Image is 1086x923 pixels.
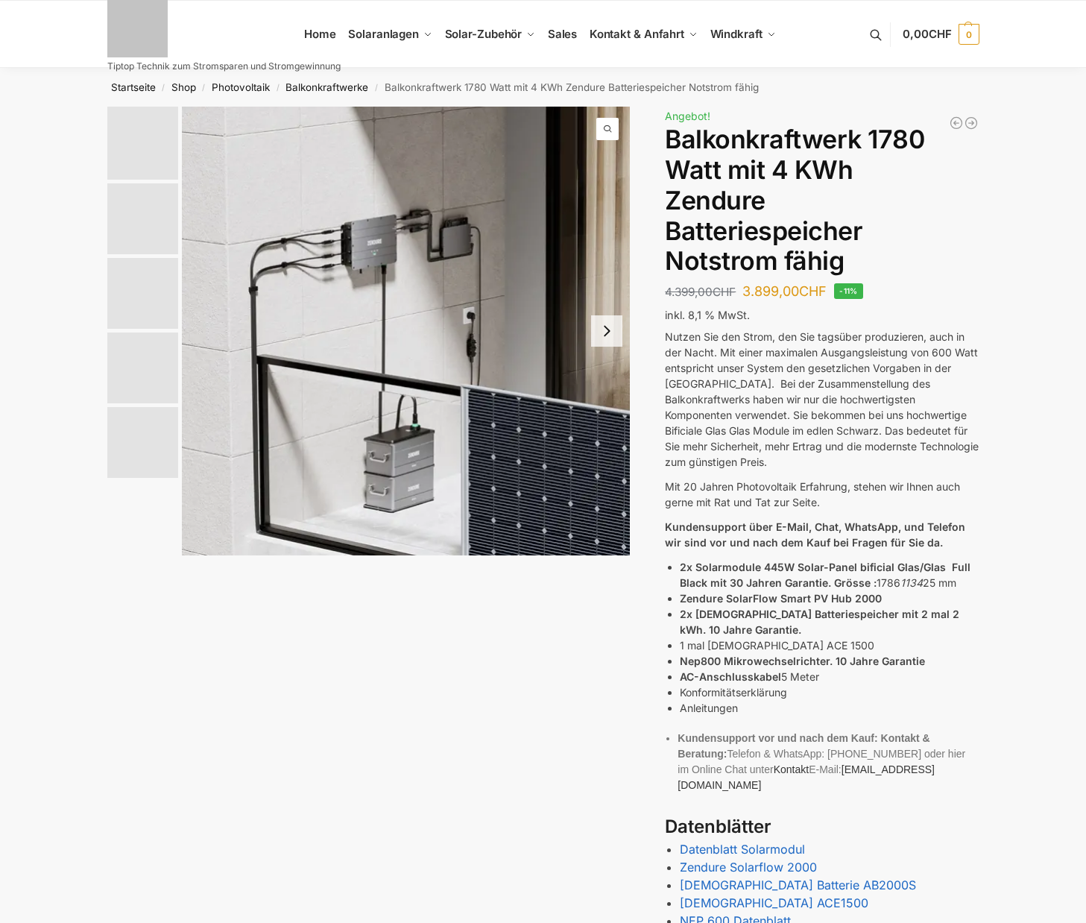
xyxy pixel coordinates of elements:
p: Nutzen Sie den Strom, den Sie tagsüber produzieren, auch in der Nacht. Mit einer maximalen Ausgan... [665,329,979,470]
a: Kontakt & Anfahrt [583,1,704,68]
a: Balkonkraftwerk 900/600 Watt bificial Glas/Glas [964,116,979,130]
li: Telefon & WhatsApp: [PHONE_NUMBER] oder hier im Online Chat unter E-Mail: [678,731,979,793]
img: Zendure Batteriespeicher-wie anschliessen [107,258,178,329]
a: Flexible Solarpanels (2×120 W) & SolarLaderegler [949,116,964,130]
span: CHF [929,27,952,41]
span: CHF [799,283,827,299]
img: Zendure-solar-flow-Batteriespeicher für Balkonkraftwerke [107,107,178,180]
span: Kontakt & Anfahrt [590,27,684,41]
a: Zendure Solarflow 2000 [680,860,817,875]
img: Zendure-solar-flow-Batteriespeicher für Balkonkraftwerke [107,183,178,254]
button: Next slide [591,315,622,347]
a: Solaranlagen [342,1,438,68]
span: Kundensupport vor und nach dem Kauf: [678,732,877,744]
span: 0,00 [903,27,951,41]
a: Windkraft [704,1,782,68]
span: / [270,82,285,94]
img: Maysun [107,333,178,403]
a: [DEMOGRAPHIC_DATA] Batterie AB2000S [680,878,916,892]
span: CHF [713,285,736,299]
span: Sales [548,27,578,41]
strong: AC-Anschlusskabel [680,670,781,683]
a: Photovoltaik [212,81,270,93]
span: Angebot! [665,110,710,122]
span: 0 [959,24,979,45]
strong: Nep800 Mikrowechselrichter. 10 Jahre Garantie [680,655,925,667]
strong: Zendure SolarFlow Smart PV Hub 2000 [680,592,882,605]
bdi: 3.899,00 [742,283,827,299]
img: solakon-balkonkraftwerk-890-800w-2-x-445wp-module-growatt-neo-800m-x-growatt-noah-2000-schuko-kab... [107,407,178,478]
a: [DEMOGRAPHIC_DATA] ACE1500 [680,895,868,910]
nav: Breadcrumb [80,68,1006,107]
p: Mit 20 Jahren Photovoltaik Erfahrung, stehen wir Ihnen auch gerne mit Rat und Tat zur Seite. [665,479,979,510]
img: Zendure-solar-flow-Batteriespeicher für Balkonkraftwerke [182,107,631,555]
span: / [368,82,384,94]
a: Shop [171,81,196,93]
li: 5 Meter [680,669,979,684]
span: / [196,82,212,94]
span: 1786 25 mm [877,576,956,589]
span: inkl. 8,1 % MwSt. [665,309,750,321]
a: Solar-Zubehör [438,1,541,68]
h3: Datenblätter [665,814,979,840]
a: Zendure-solar-flow-Batteriespeicher für BalkonkraftwerkeZnedure solar flow Batteriespeicher fuer ... [182,107,631,555]
bdi: 4.399,00 [665,285,736,299]
li: 1 mal [DEMOGRAPHIC_DATA] ACE 1500 [680,637,979,653]
strong: 2x [DEMOGRAPHIC_DATA] Batteriespeicher mit 2 mal 2 kWh. 10 Jahre Garantie. [680,608,959,636]
strong: 2x Solarmodule 445W Solar-Panel bificial Glas/Glas Full Black mit 30 Jahren Garantie. Grösse : [680,561,970,589]
a: Balkonkraftwerke [285,81,368,93]
span: Solar-Zubehör [445,27,523,41]
h1: Balkonkraftwerk 1780 Watt mit 4 KWh Zendure Batteriespeicher Notstrom fähig [665,125,979,277]
p: Tiptop Technik zum Stromsparen und Stromgewinnung [107,62,341,71]
em: 1134 [900,576,923,589]
span: -11% [834,283,863,299]
a: Datenblatt Solarmodul [680,842,805,857]
a: Kontakt [774,763,809,775]
a: Sales [541,1,583,68]
a: Startseite [111,81,156,93]
strong: Kundensupport über E-Mail, Chat, WhatsApp, und Telefon wir sind vor und nach dem Kauf bei Fragen ... [665,520,965,549]
span: Windkraft [710,27,763,41]
li: Anleitungen [680,700,979,716]
li: Konformitätserklärung [680,684,979,700]
span: / [156,82,171,94]
a: 0,00CHF 0 [903,12,979,57]
span: Solaranlagen [348,27,419,41]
